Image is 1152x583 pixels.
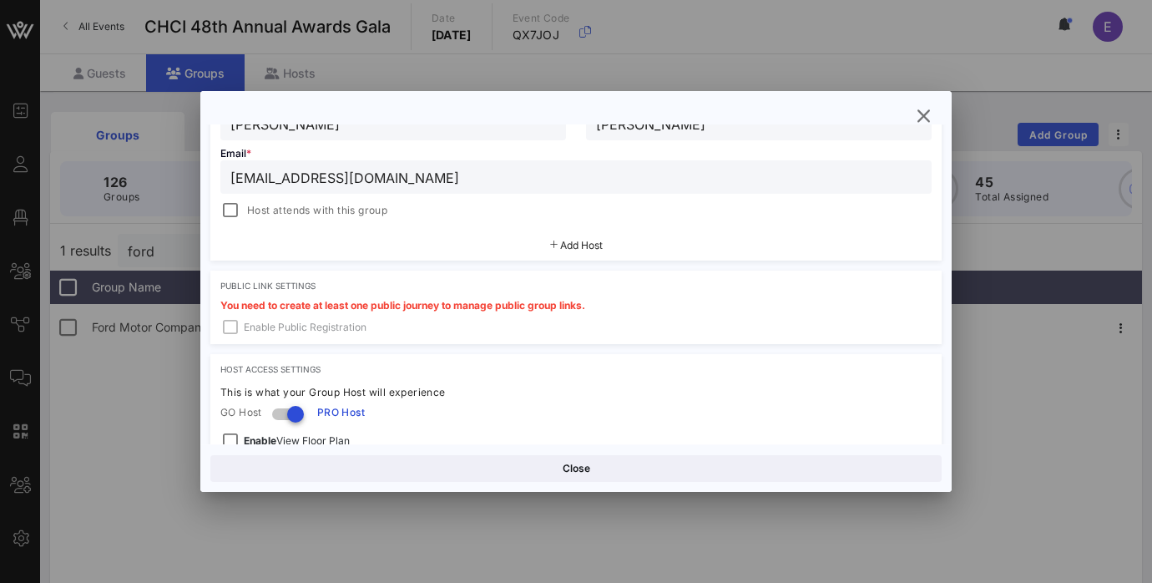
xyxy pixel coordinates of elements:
div: Public Link Settings [220,281,932,291]
span: GO Host [220,404,262,421]
span: Email [220,147,251,160]
div: Host Access Settings [220,364,932,374]
span: PRO Host [317,404,365,421]
button: Add Host [550,241,603,251]
div: This is what your Group Host will experience [220,384,932,401]
span: Host attends with this group [247,202,387,219]
span: You need to create at least one public journey to manage public group links. [220,299,585,312]
span: View Floor Plan [244,433,350,449]
strong: Enable [244,434,276,447]
span: Add Host [560,239,603,251]
button: Close [210,455,942,482]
